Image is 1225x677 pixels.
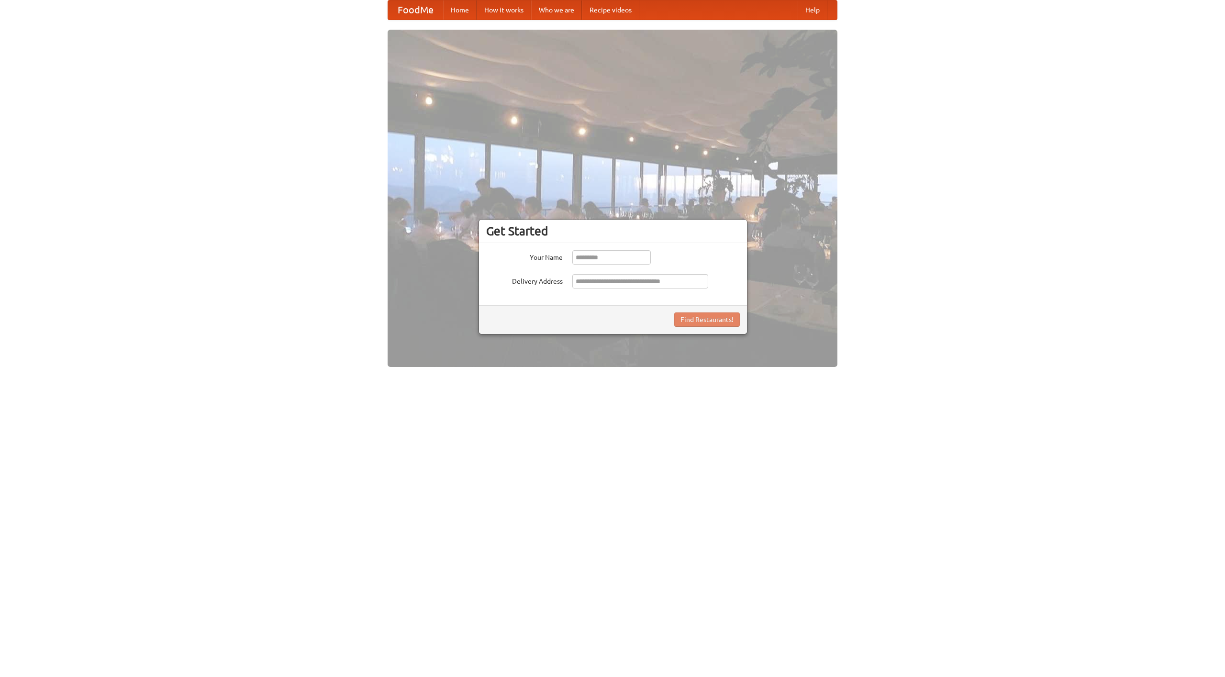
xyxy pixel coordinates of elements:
a: Home [443,0,477,20]
a: Recipe videos [582,0,639,20]
a: How it works [477,0,531,20]
a: Who we are [531,0,582,20]
label: Your Name [486,250,563,262]
a: Help [798,0,827,20]
h3: Get Started [486,224,740,238]
label: Delivery Address [486,274,563,286]
a: FoodMe [388,0,443,20]
button: Find Restaurants! [674,312,740,327]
